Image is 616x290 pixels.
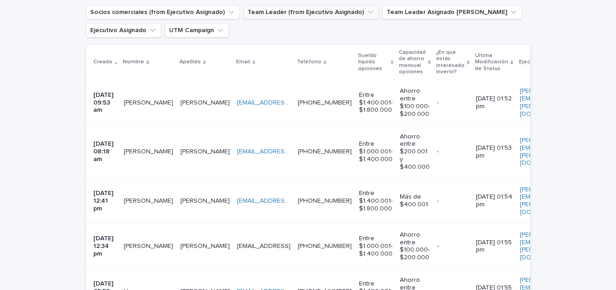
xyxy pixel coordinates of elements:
[237,148,340,155] a: [EMAIL_ADDRESS][DOMAIN_NAME]
[476,239,512,254] p: [DATE] 01:55 pm
[400,87,430,118] p: Ahorro entre $100.000- $200.000
[437,242,469,250] p: -
[520,87,573,118] a: [PERSON_NAME][EMAIL_ADDRESS][PERSON_NAME][DOMAIN_NAME]
[124,241,175,250] p: [PERSON_NAME]
[298,243,352,249] a: [PHONE_NUMBER]
[359,190,393,212] p: Entre $1.400.001- $1.800.000
[86,5,240,19] button: Socios comerciales (from Ejecutivo Asignado)
[476,193,512,209] p: [DATE] 01:54 pm
[476,144,512,160] p: [DATE] 01:53 pm
[400,193,430,209] p: Más de $400.001
[236,57,250,67] p: Email
[124,146,175,156] p: [PERSON_NAME]
[437,148,469,156] p: -
[475,51,508,74] p: Última Modificación de Status
[237,241,292,250] p: [EMAIL_ADDRESS]
[519,57,568,67] p: Ejecutivo Asignado
[297,57,321,67] p: Teléfono
[124,97,175,107] p: [PERSON_NAME]
[437,197,469,205] p: -
[180,97,232,107] p: [PERSON_NAME]
[165,23,229,38] button: UTM Campaign
[180,146,232,156] p: [PERSON_NAME]
[237,198,340,204] a: [EMAIL_ADDRESS][DOMAIN_NAME]
[93,190,116,212] p: [DATE] 12:41 pm
[476,95,512,110] p: [DATE] 01:52 pm
[298,198,352,204] a: [PHONE_NUMBER]
[358,51,388,74] p: Sueldo líquido opciones
[93,57,112,67] p: Creado
[359,235,393,257] p: Entre $1.000.001- $1.400.000
[123,57,144,67] p: Nombre
[400,133,430,171] p: Ahorro entre $200.001 y $400.000
[436,48,465,77] p: ¿En qué estás interesado invertir?
[86,23,161,38] button: Ejecutivo Asignado
[93,235,116,257] p: [DATE] 12:34 pm
[400,231,430,261] p: Ahorro entre $100.000- $200.000
[399,48,426,77] p: Capacidad de ahorro mensual opciones
[520,137,573,167] a: [PERSON_NAME][EMAIL_ADDRESS][PERSON_NAME][DOMAIN_NAME]
[180,195,232,205] p: [PERSON_NAME]
[93,140,116,163] p: [DATE] 08:18 am
[243,5,379,19] button: Team Leader (from Ejecutivo Asignado)
[237,100,340,106] a: [EMAIL_ADDRESS][DOMAIN_NAME]
[179,57,201,67] p: Apellido
[180,241,232,250] p: [PERSON_NAME]
[383,5,522,19] button: Team Leader Asignado LLamados
[124,195,175,205] p: [PERSON_NAME]
[298,100,352,106] a: [PHONE_NUMBER]
[520,231,573,261] a: [PERSON_NAME][EMAIL_ADDRESS][PERSON_NAME][DOMAIN_NAME]
[359,91,393,114] p: Entre $1.400.001- $1.800.000
[298,148,352,155] a: [PHONE_NUMBER]
[359,140,393,163] p: Entre $1.000.001- $1.400.000
[437,99,469,107] p: -
[93,91,116,114] p: [DATE] 09:53 am
[520,186,573,216] a: [PERSON_NAME][EMAIL_ADDRESS][PERSON_NAME][DOMAIN_NAME]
